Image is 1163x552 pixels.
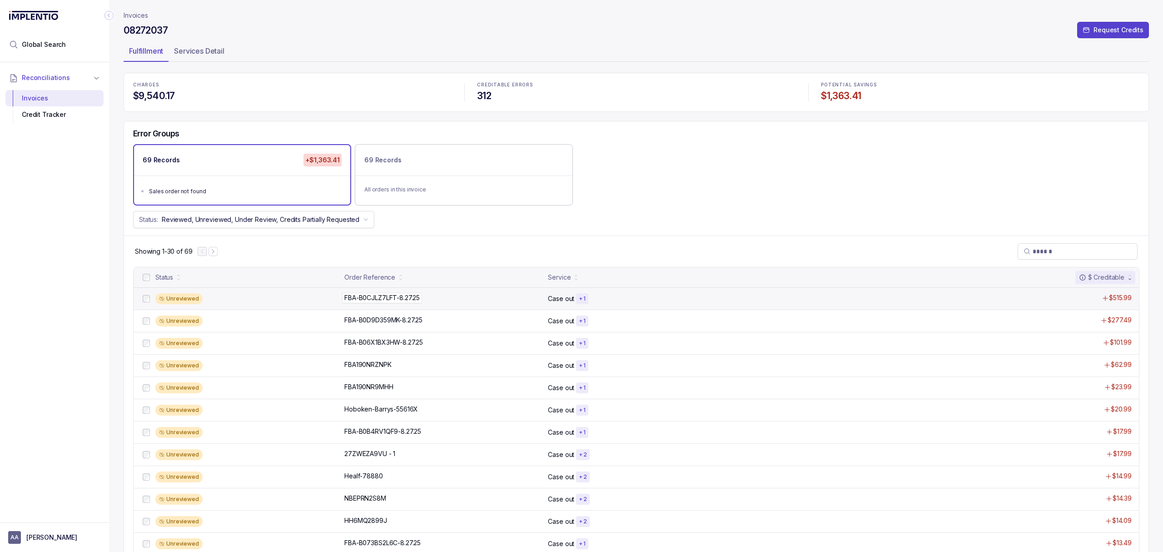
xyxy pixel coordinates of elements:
div: Sales order not found [149,187,341,196]
p: Case out [548,383,574,392]
span: Reconciliations [22,73,70,82]
div: Unreviewed [155,538,203,549]
p: [PERSON_NAME] [26,533,77,542]
p: FBA190NRZNPK [344,360,391,369]
p: Case out [548,339,574,348]
div: Invoices [13,90,96,106]
h4: $1,363.41 [821,90,1139,102]
p: +$1,363.41 [303,154,342,166]
input: checkbox-checkbox [143,540,150,547]
p: Case out [548,450,574,459]
button: Next Page [209,247,218,256]
div: Unreviewed [155,449,203,460]
p: + 2 [579,496,587,503]
input: checkbox-checkbox [143,429,150,436]
p: + 2 [579,451,587,458]
p: $277.49 [1108,316,1132,325]
ul: Tab Group [124,44,1149,62]
div: Unreviewed [155,405,203,416]
p: + 2 [579,518,587,525]
input: checkbox-checkbox [143,496,150,503]
h4: 312 [477,90,795,102]
p: Status: [139,215,158,224]
p: 27ZWEZA9VU - 1 [344,449,395,458]
p: $13.49 [1113,538,1132,547]
div: Unreviewed [155,427,203,438]
p: + 1 [579,429,586,436]
li: Tab Services Detail [169,44,230,62]
button: Status:Reviewed, Unreviewed, Under Review, Credits Partially Requested [133,211,374,228]
p: NBEPRN2S8M [344,494,386,503]
p: $515.99 [1109,293,1132,302]
p: Case out [548,517,574,526]
p: + 1 [579,384,586,391]
div: Unreviewed [155,516,203,527]
p: All orders in this invoice [364,185,563,194]
button: User initials[PERSON_NAME] [8,531,101,544]
p: $14.09 [1112,516,1132,525]
p: 69 Records [364,156,402,165]
p: HH6MQ2899J [344,516,387,525]
p: + 1 [579,340,586,347]
p: FBA190NR9MHH [344,382,393,391]
input: checkbox-checkbox [143,362,150,369]
input: checkbox-checkbox [143,384,150,391]
p: $17.99 [1113,449,1132,458]
p: Healf-78880 [344,472,383,481]
p: $14.99 [1112,472,1132,481]
div: Remaining page entries [135,247,192,256]
p: + 1 [579,362,586,369]
p: Hoboken-Barrys-55616X [344,405,418,414]
div: Collapse Icon [104,10,114,21]
p: $101.99 [1110,338,1132,347]
p: Case out [548,361,574,370]
p: + 1 [579,295,586,302]
div: Reconciliations [5,88,104,125]
p: Case out [548,428,574,437]
input: checkbox-checkbox [143,451,150,458]
input: checkbox-checkbox [143,295,150,302]
p: Fulfillment [129,45,163,56]
span: User initials [8,531,21,544]
p: Case out [548,495,574,504]
input: checkbox-checkbox [143,340,150,347]
p: Case out [548,316,574,326]
p: POTENTIAL SAVINGS [821,82,1139,88]
p: CREDITABLE ERRORS [477,82,795,88]
p: 69 Records [143,156,180,165]
h5: Error Groups [133,129,179,139]
p: Showing 1-30 of 69 [135,247,192,256]
div: Unreviewed [155,382,203,393]
a: Invoices [124,11,148,20]
div: Service [548,273,571,282]
span: Global Search [22,40,66,49]
input: checkbox-checkbox [143,317,150,325]
p: CHARGES [133,82,452,88]
p: FBA-B073BS2L6C-8.27.25 [344,538,421,547]
div: Credit Tracker [13,106,96,123]
h4: 08272037 [124,24,168,37]
input: checkbox-checkbox [143,406,150,414]
li: Tab Fulfillment [124,44,169,62]
div: Unreviewed [155,472,203,482]
p: + 1 [579,406,586,414]
div: Unreviewed [155,293,203,304]
button: Reconciliations [5,68,104,88]
div: Unreviewed [155,316,203,326]
p: FBA-B0D9D359MK-8.27.25 [344,316,422,325]
p: FBA-B0B4RV1QF9-8.27.25 [344,427,421,436]
p: FBA-B06X1BX3HW-8.27.25 [344,338,423,347]
p: Reviewed, Unreviewed, Under Review, Credits Partially Requested [162,215,359,224]
button: Request Credits [1077,22,1149,38]
p: Request Credits [1093,25,1143,35]
p: + 1 [579,317,586,325]
div: Unreviewed [155,494,203,505]
input: checkbox-checkbox [143,274,150,281]
p: Case out [548,472,574,482]
p: + 1 [579,540,586,547]
p: $23.99 [1111,382,1132,391]
div: $ Creditable [1079,273,1124,282]
div: Unreviewed [155,338,203,349]
p: Case out [548,406,574,415]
